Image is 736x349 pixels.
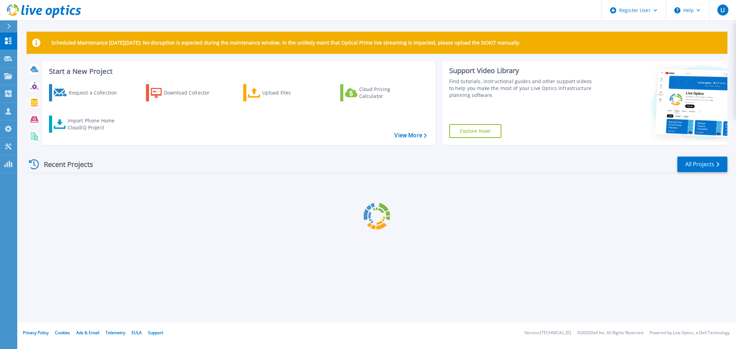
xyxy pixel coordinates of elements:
[164,86,219,100] div: Download Collector
[449,78,596,99] div: Find tutorials, instructional guides and other support videos to help you make the most of your L...
[577,331,643,335] li: © 2025 Dell Inc. All Rights Reserved
[51,40,520,46] p: Scheduled Maintenance [DATE][DATE]: No disruption is expected during the maintenance window. In t...
[69,86,124,100] div: Request a Collection
[106,330,125,336] a: Telemetry
[23,330,49,336] a: Privacy Policy
[243,84,320,101] a: Upload Files
[55,330,70,336] a: Cookies
[649,331,730,335] li: Powered by Live Optics, a Dell Technology
[27,156,102,173] div: Recent Projects
[394,132,426,139] a: View More
[524,331,571,335] li: Version: [TECHNICAL_ID]
[449,124,502,138] a: Explore Now!
[131,330,142,336] a: EULA
[359,86,414,100] div: Cloud Pricing Calculator
[340,84,417,101] a: Cloud Pricing Calculator
[677,157,727,172] a: All Projects
[146,84,223,101] a: Download Collector
[720,7,725,13] span: LI
[262,86,317,100] div: Upload Files
[148,330,163,336] a: Support
[49,84,126,101] a: Request a Collection
[449,66,596,75] div: Support Video Library
[76,330,99,336] a: Ads & Email
[49,68,426,75] h3: Start a New Project
[68,117,121,131] div: Import Phone Home CloudIQ Project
